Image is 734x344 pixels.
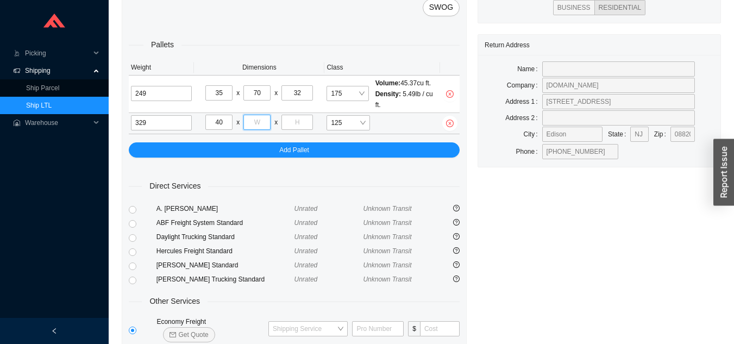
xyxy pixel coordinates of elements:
div: x [274,87,278,98]
span: Unrated [294,261,318,269]
div: [PERSON_NAME] Standard [156,260,294,271]
span: Unknown Transit [363,205,411,212]
div: Hercules Freight Standard [156,246,294,257]
input: H [281,85,313,101]
span: Other Services [142,295,208,308]
th: Weight [129,60,194,76]
span: RESIDENTIAL [599,4,642,11]
span: Unknown Transit [363,261,411,269]
span: BUSINESS [557,4,591,11]
div: Return Address [485,35,714,55]
span: Unknown Transit [363,233,411,241]
span: Shipping [25,62,90,79]
div: Economy Freight [154,316,266,342]
span: left [51,328,58,334]
div: x [274,117,278,128]
label: Company [507,78,542,93]
div: 5.49 lb / cu ft. [375,89,438,110]
div: A. [PERSON_NAME] [156,203,294,214]
span: Unrated [294,233,318,241]
span: Density: [375,90,401,98]
span: question-circle [453,219,460,226]
div: x [236,87,240,98]
label: Address 1 [505,94,542,109]
th: Dimensions [194,60,324,76]
a: Ship Parcel [26,84,59,92]
span: Add Pallet [279,145,309,155]
label: Address 2 [505,110,542,126]
span: question-circle [453,205,460,211]
span: close-circle [442,90,457,98]
input: W [243,85,271,101]
span: Picking [25,45,90,62]
label: Zip [654,127,670,142]
span: Unknown Transit [363,219,411,227]
span: Volume: [375,79,400,87]
span: SWOG [429,1,453,14]
span: Unknown Transit [363,276,411,283]
span: question-circle [453,247,460,254]
input: Cost [420,321,460,336]
span: question-circle [453,276,460,282]
span: question-circle [453,261,460,268]
span: Unrated [294,205,318,212]
input: H [281,115,313,130]
div: 45.37 cu ft. [375,78,438,89]
a: Ship LTL [26,102,52,109]
span: Unrated [294,276,318,283]
label: City [524,127,542,142]
span: Unrated [294,219,318,227]
div: ABF Freight System Standard [156,217,294,228]
span: question-circle [453,233,460,240]
label: Phone [516,144,542,159]
span: Direct Services [142,180,208,192]
div: Daylight Trucking Standard [156,232,294,242]
input: Pro Number [352,321,404,336]
button: close-circle [442,116,457,131]
span: close-circle [442,120,457,127]
span: $ [408,321,420,336]
span: Unknown Transit [363,247,411,255]
div: [PERSON_NAME] Trucking Standard [156,274,294,285]
label: Name [517,61,542,77]
input: L [205,85,233,101]
input: W [243,115,271,130]
span: 125 [331,116,366,130]
th: Class [324,60,440,76]
button: Add Pallet [129,142,460,158]
button: close-circle [442,86,457,102]
span: Unrated [294,247,318,255]
span: 175 [331,86,364,101]
div: x [236,117,240,128]
span: Warehouse [25,114,90,132]
span: Pallets [143,39,181,51]
input: L [205,115,233,130]
label: State [608,127,630,142]
button: mailGet Quote [163,327,215,342]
